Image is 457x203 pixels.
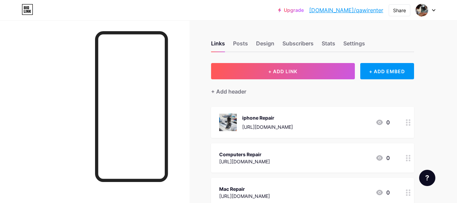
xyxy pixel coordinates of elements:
[375,118,390,126] div: 0
[219,158,270,165] div: [URL][DOMAIN_NAME]
[219,151,270,158] div: Computers Repair
[211,39,225,52] div: Links
[415,4,428,17] img: qawirenter
[268,68,297,74] span: + ADD LINK
[219,114,237,131] img: iphone Repair
[211,63,355,79] button: + ADD LINK
[233,39,248,52] div: Posts
[282,39,314,52] div: Subscribers
[343,39,365,52] div: Settings
[360,63,414,79] div: + ADD EMBED
[242,114,293,121] div: iphone Repair
[211,87,246,96] div: + Add header
[393,7,406,14] div: Share
[375,188,390,197] div: 0
[375,154,390,162] div: 0
[256,39,274,52] div: Design
[278,7,304,13] a: Upgrade
[219,185,270,192] div: Mac Repair
[242,123,293,130] div: [URL][DOMAIN_NAME]
[309,6,383,14] a: [DOMAIN_NAME]/qawirenter
[322,39,335,52] div: Stats
[219,192,270,200] div: [URL][DOMAIN_NAME]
